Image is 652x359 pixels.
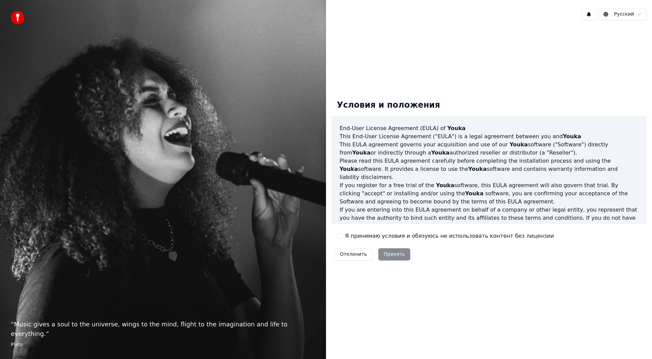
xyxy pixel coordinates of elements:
[509,141,528,148] span: Youka
[334,248,373,261] button: Отклонить
[345,232,554,240] label: Я принимаю условия и обязуюсь не использовать контент без лицензии
[436,182,454,189] span: Youka
[563,133,581,140] span: Youka
[468,166,487,172] span: Youka
[431,149,450,156] span: Youka
[11,320,315,339] p: “ Music gives a soul to the universe, wings to the mind, flight to the imagination and life to ev...
[340,181,638,206] p: If you register for a free trial of the software, this EULA agreement will also govern that trial...
[11,341,315,348] footer: Plato
[11,11,24,24] img: youka
[331,94,446,116] div: Условия и положения
[340,141,638,157] p: This EULA agreement governs your acquisition and use of our software ("Software") directly from o...
[340,124,638,132] h3: End-User License Agreement (EULA) of
[340,132,638,141] p: This End-User License Agreement ("EULA") is a legal agreement between you and
[340,206,638,238] p: If you are entering into this EULA agreement on behalf of a company or other legal entity, you re...
[340,157,638,181] p: Please read this EULA agreement carefully before completing the installation process and using th...
[340,166,358,172] span: Youka
[465,190,484,197] span: Youka
[352,149,370,156] span: Youka
[447,125,466,131] span: Youka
